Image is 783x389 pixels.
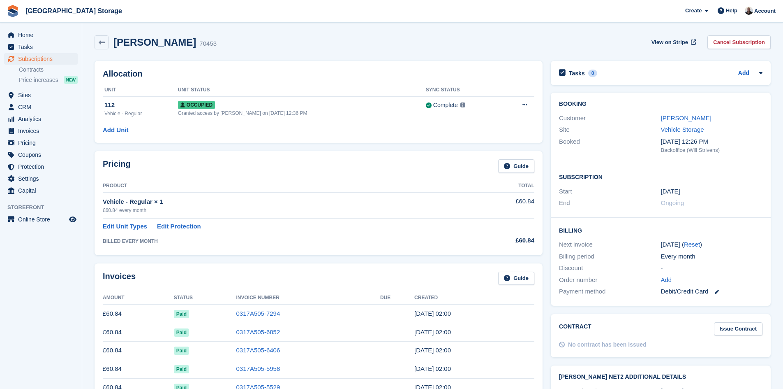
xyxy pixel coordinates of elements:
a: [GEOGRAPHIC_DATA] Storage [22,4,125,18]
span: Home [18,29,67,41]
div: Site [559,125,661,135]
div: £60.84 every month [103,207,465,214]
a: Price increases NEW [19,75,78,84]
a: 0317A505-7294 [236,310,280,317]
h2: Invoices [103,272,136,285]
span: Pricing [18,137,67,149]
div: Vehicle - Regular [104,110,178,117]
span: Settings [18,173,67,184]
th: Sync Status [426,84,501,97]
span: Invoices [18,125,67,137]
a: 0317A505-5958 [236,365,280,372]
td: £60.84 [103,323,174,342]
a: Add [661,275,672,285]
span: Price increases [19,76,58,84]
a: Edit Protection [157,222,201,231]
span: Paid [174,310,189,318]
a: menu [4,29,78,41]
a: Issue Contract [714,322,762,336]
h2: Tasks [569,70,585,77]
span: View on Stripe [651,38,688,47]
a: menu [4,149,78,161]
div: Order number [559,275,661,285]
a: Edit Unit Types [103,222,147,231]
a: menu [4,137,78,149]
span: CRM [18,101,67,113]
a: menu [4,113,78,125]
td: £60.84 [103,341,174,360]
div: 70453 [199,39,217,49]
div: No contract has been issued [568,340,647,349]
div: Discount [559,263,661,273]
div: [DATE] ( ) [661,240,762,249]
time: 2025-02-19 01:00:00 UTC [661,187,680,196]
div: Debit/Credit Card [661,287,762,296]
a: Add [738,69,749,78]
a: Cancel Subscription [707,35,771,49]
h2: [PERSON_NAME] Net2 Additional Details [559,374,762,380]
th: Unit Status [178,84,426,97]
td: £60.84 [465,192,534,218]
div: BILLED EVERY MONTH [103,238,465,245]
div: Next invoice [559,240,661,249]
th: Status [174,291,236,305]
a: menu [4,125,78,137]
th: Amount [103,291,174,305]
div: Booked [559,137,661,154]
time: 2025-07-19 01:00:44 UTC [414,328,451,335]
time: 2025-05-19 01:00:37 UTC [414,365,451,372]
time: 2025-06-19 01:00:36 UTC [414,347,451,354]
th: Product [103,179,465,193]
div: Start [559,187,661,196]
span: Online Store [18,214,67,225]
div: Billing period [559,252,661,261]
a: menu [4,53,78,65]
div: - [661,263,762,273]
span: Tasks [18,41,67,53]
span: Coupons [18,149,67,161]
div: Every month [661,252,762,261]
td: £60.84 [103,305,174,323]
div: Payment method [559,287,661,296]
a: 0317A505-6852 [236,328,280,335]
span: Occupied [178,101,215,109]
div: £60.84 [465,236,534,245]
h2: Contract [559,322,591,336]
a: 0317A505-6406 [236,347,280,354]
time: 2025-08-19 01:00:26 UTC [414,310,451,317]
div: Vehicle - Regular × 1 [103,197,465,207]
a: menu [4,41,78,53]
span: Create [685,7,702,15]
span: Paid [174,365,189,373]
span: Protection [18,161,67,172]
h2: Booking [559,101,762,107]
th: Invoice Number [236,291,380,305]
a: Contracts [19,66,78,74]
span: Storefront [7,203,82,212]
div: Customer [559,114,661,123]
span: Capital [18,185,67,196]
div: 0 [588,70,598,77]
div: Backoffice (Will Strivens) [661,146,762,154]
h2: Subscription [559,172,762,181]
a: menu [4,214,78,225]
img: stora-icon-8386f47178a22dfd0bd8f6a31ec36ba5ce8667c1dd55bd0f319d3a0aa187defe.svg [7,5,19,17]
th: Created [414,291,534,305]
th: Unit [103,84,178,97]
th: Due [380,291,414,305]
span: Analytics [18,113,67,125]
a: Guide [498,272,534,285]
span: Ongoing [661,199,684,206]
h2: Billing [559,226,762,234]
span: Sites [18,89,67,101]
div: Granted access by [PERSON_NAME] on [DATE] 12:36 PM [178,109,426,117]
th: Total [465,179,534,193]
a: menu [4,89,78,101]
div: NEW [64,76,78,84]
a: Vehicle Storage [661,126,704,133]
div: Complete [433,101,458,109]
img: icon-info-grey-7440780725fd019a000dd9b08b2336e03edf1995a4989e88bcd33f0948082b44.svg [460,102,465,107]
span: Account [754,7,776,15]
a: menu [4,161,78,172]
span: Paid [174,328,189,337]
